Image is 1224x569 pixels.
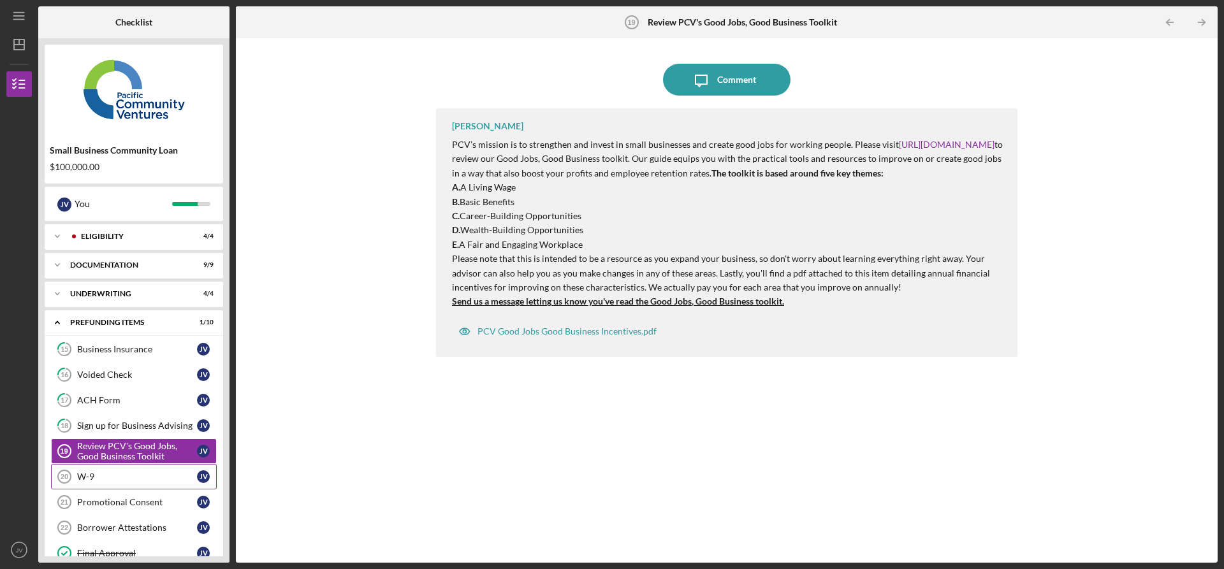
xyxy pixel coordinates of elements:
b: Review PCV's Good Jobs, Good Business Toolkit [648,17,837,27]
div: [PERSON_NAME] [452,121,523,131]
div: 1 / 10 [191,319,214,326]
p: Career-Building Opportunities [452,209,1005,223]
div: $100,000.00 [50,162,218,172]
button: PCV Good Jobs Good Business Incentives.pdf [452,319,663,344]
div: Underwriting [70,290,182,298]
strong: C. [452,210,460,221]
tspan: 19 [60,447,68,455]
tspan: 17 [61,396,69,405]
strong: The toolkit is based around five key themes: [711,168,884,178]
b: Checklist [115,17,152,27]
img: Product logo [45,51,223,127]
a: 18Sign up for Business AdvisingJV [51,413,217,438]
p: Basic Benefits [452,195,1005,209]
strong: E. [452,239,459,250]
strong: B. [452,196,460,207]
div: Documentation [70,261,182,269]
div: J V [197,547,210,559]
strong: A. [452,182,460,192]
tspan: 16 [61,371,69,379]
p: A Living Wage [452,180,1005,194]
div: Review PCV's Good Jobs, Good Business Toolkit [77,441,197,461]
strong: D. [452,224,460,235]
div: Borrower Attestations [77,522,197,533]
a: 17ACH FormJV [51,387,217,413]
div: PCV Good Jobs Good Business Incentives.pdf [477,326,657,336]
a: [URL][DOMAIN_NAME] [899,139,994,150]
div: W-9 [77,472,197,482]
div: Promotional Consent [77,497,197,507]
a: 21Promotional ConsentJV [51,489,217,515]
div: J V [197,470,210,483]
div: 9 / 9 [191,261,214,269]
a: 19Review PCV's Good Jobs, Good Business ToolkitJV [51,438,217,464]
button: JV [6,537,32,563]
div: Comment [717,64,756,96]
div: J V [197,521,210,534]
div: Business Insurance [77,344,197,354]
a: 20W-9JV [51,464,217,489]
div: J V [197,394,210,407]
div: ACH Form [77,395,197,405]
a: 15Business InsuranceJV [51,336,217,362]
div: J V [197,419,210,432]
tspan: 19 [628,18,636,26]
strong: Send us a message letting us know you've read the Good Jobs, Good Business toolkit. [452,296,784,306]
div: J V [197,496,210,508]
tspan: 20 [61,473,68,480]
div: J V [197,368,210,381]
div: Voided Check [77,370,197,380]
div: You [75,193,172,215]
a: 16Voided CheckJV [51,362,217,387]
div: 4 / 4 [191,290,214,298]
button: Comment [663,64,790,96]
p: Wealth-Building Opportunities [452,223,1005,237]
tspan: 22 [61,524,68,531]
div: J V [197,343,210,356]
div: 4 / 4 [191,233,214,240]
div: Sign up for Business Advising [77,421,197,431]
div: Final Approval [77,548,197,558]
p: Please note that this is intended to be a resource as you expand your business, so don't worry ab... [452,252,1005,294]
div: J V [57,198,71,212]
div: Small Business Community Loan [50,145,218,155]
tspan: 21 [61,498,68,506]
div: Prefunding Items [70,319,182,326]
p: A Fair and Engaging Workplace [452,238,1005,252]
div: J V [197,445,210,457]
a: Final ApprovalJV [51,540,217,566]
a: 22Borrower AttestationsJV [51,515,217,540]
div: Eligibility [81,233,182,240]
tspan: 15 [61,345,68,354]
p: PCV’s mission is to strengthen and invest in small businesses and create good jobs for working pe... [452,138,1005,180]
tspan: 18 [61,422,68,430]
text: JV [15,547,23,554]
